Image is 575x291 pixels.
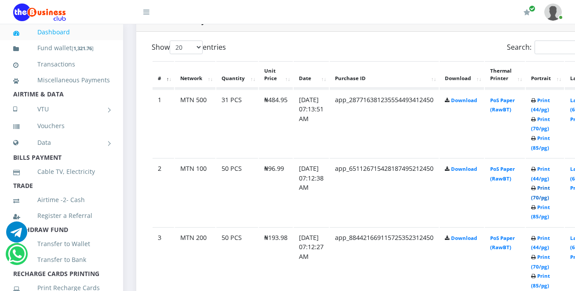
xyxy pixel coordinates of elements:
[259,89,293,158] td: ₦484.95
[330,158,439,226] td: app_651126715428187495212450
[153,89,174,158] td: 1
[8,250,26,265] a: Chat for support
[259,61,293,88] th: Unit Price: activate to sort column ascending
[72,45,94,52] small: [ ]
[451,166,477,172] a: Download
[531,273,550,289] a: Print (85/pg)
[13,98,110,120] a: VTU
[451,97,477,103] a: Download
[13,190,110,210] a: Airtime -2- Cash
[485,61,525,88] th: Thermal Printer: activate to sort column ascending
[529,5,535,12] span: Renew/Upgrade Subscription
[330,61,439,88] th: Purchase ID: activate to sort column ascending
[13,234,110,254] a: Transfer to Wallet
[13,162,110,182] a: Cable TV, Electricity
[73,45,92,52] b: 1,321.76
[153,158,174,226] td: 2
[13,132,110,154] a: Data
[175,158,215,226] td: MTN 100
[524,9,530,16] i: Renew/Upgrade Subscription
[216,158,258,226] td: 50 PCS
[531,97,550,113] a: Print (44/pg)
[175,89,215,158] td: MTN 500
[13,38,110,59] a: Fund wallet[1,321.76]
[259,158,293,226] td: ₦96.99
[13,70,110,90] a: Miscellaneous Payments
[153,61,174,88] th: #: activate to sort column descending
[531,116,550,132] a: Print (70/pg)
[294,158,329,226] td: [DATE] 07:12:38 AM
[13,116,110,136] a: Vouchers
[490,235,515,251] a: PoS Paper (RawBT)
[13,4,66,21] img: Logo
[6,228,27,243] a: Chat for support
[531,135,550,151] a: Print (85/pg)
[294,89,329,158] td: [DATE] 07:13:51 AM
[216,61,258,88] th: Quantity: activate to sort column ascending
[526,61,564,88] th: Portrait: activate to sort column ascending
[451,235,477,241] a: Download
[440,61,484,88] th: Download: activate to sort column ascending
[490,166,515,182] a: PoS Paper (RawBT)
[490,97,515,113] a: PoS Paper (RawBT)
[544,4,562,21] img: User
[13,250,110,270] a: Transfer to Bank
[531,184,550,201] a: Print (70/pg)
[170,41,203,54] select: Showentries
[13,54,110,74] a: Transactions
[175,61,215,88] th: Network: activate to sort column ascending
[531,204,550,220] a: Print (85/pg)
[13,206,110,226] a: Register a Referral
[13,22,110,42] a: Dashboard
[531,166,550,182] a: Print (44/pg)
[294,61,329,88] th: Date: activate to sort column ascending
[216,89,258,158] td: 31 PCS
[145,16,205,26] strong: Bulk Pins History
[531,254,550,270] a: Print (70/pg)
[330,89,439,158] td: app_287716381235554493412450
[531,235,550,251] a: Print (44/pg)
[152,41,226,54] label: Show entries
